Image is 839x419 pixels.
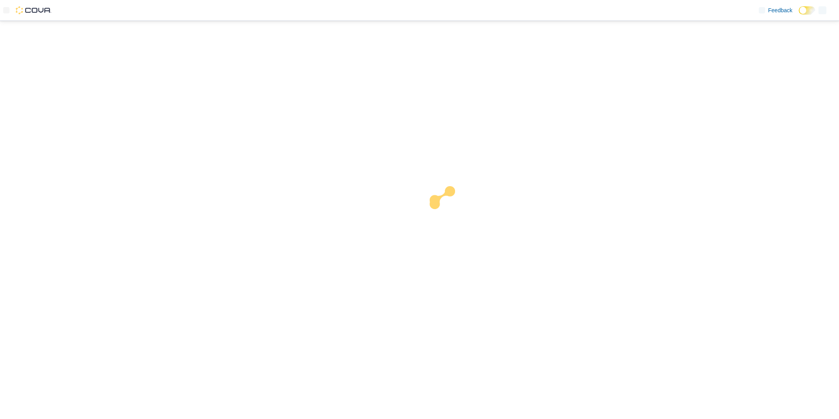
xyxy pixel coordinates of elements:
span: Feedback [768,6,792,14]
input: Dark Mode [799,6,815,15]
a: Feedback [756,2,796,18]
img: Cova [16,6,51,14]
img: cova-loader [419,180,479,240]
